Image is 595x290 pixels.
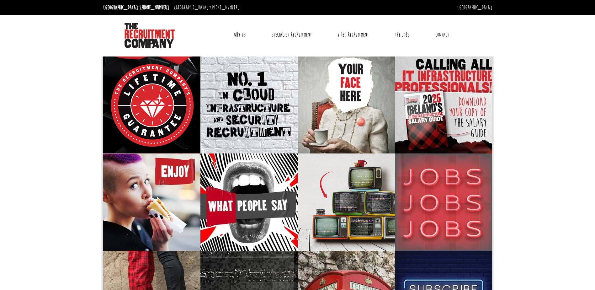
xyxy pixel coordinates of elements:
[125,23,175,48] img: The Recruitment Company
[229,27,250,43] a: Why Us
[267,27,316,43] a: Specialist Recruitment
[431,27,454,43] a: Contact
[102,3,171,13] li: [GEOGRAPHIC_DATA]:
[210,4,240,11] a: [PHONE_NUMBER]
[457,4,492,11] a: [GEOGRAPHIC_DATA]
[140,4,169,11] a: [PHONE_NUMBER]
[390,27,414,43] a: The Jobs
[333,27,374,43] a: Video Recruitment
[172,3,241,13] li: [GEOGRAPHIC_DATA]:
